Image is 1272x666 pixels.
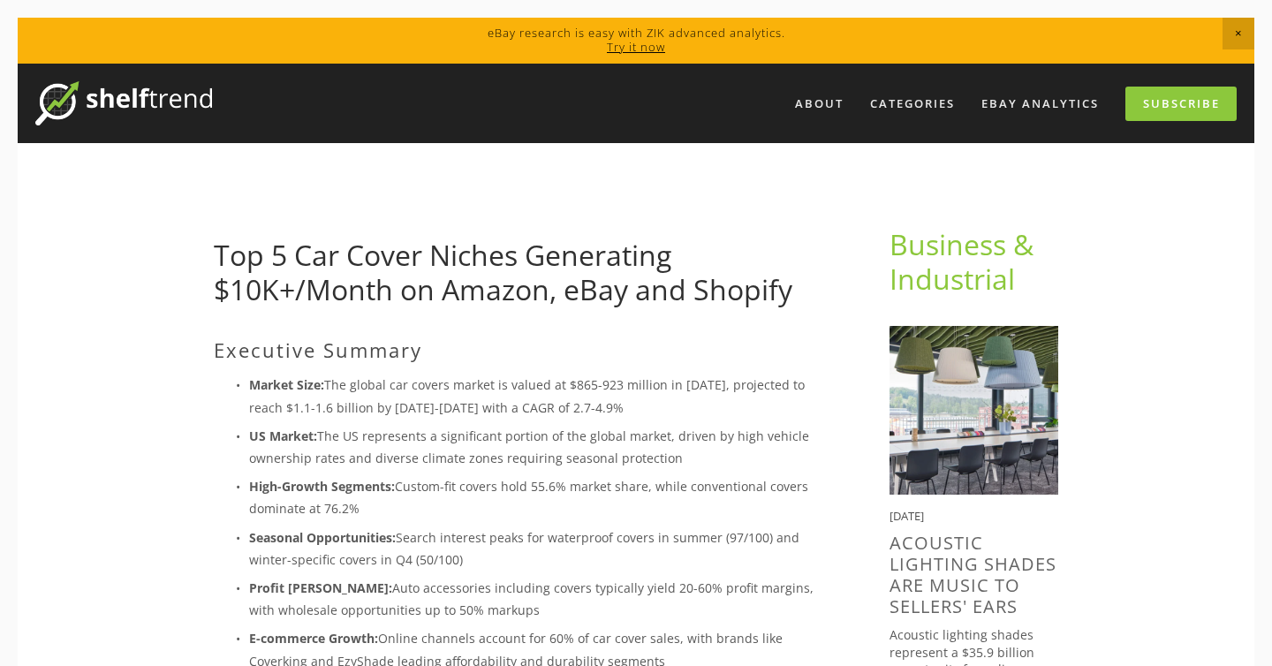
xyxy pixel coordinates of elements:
a: Try it now [607,39,665,55]
a: eBay Analytics [970,89,1110,118]
strong: Market Size: [249,376,324,393]
a: About [784,89,855,118]
strong: Seasonal Opportunities: [249,529,396,546]
p: The US represents a significant portion of the global market, driven by high vehicle ownership ra... [249,425,833,469]
strong: E-commerce Growth: [249,630,378,647]
img: ShelfTrend [35,81,212,125]
p: Custom-fit covers hold 55.6% market share, while conventional covers dominate at 76.2% [249,475,833,519]
strong: US Market: [249,428,317,444]
a: Acoustic Lighting Shades Are Music to Sellers' Ears [890,531,1056,618]
h2: Executive Summary [214,338,833,361]
strong: High-Growth Segments: [249,478,395,495]
a: Business & Industrial [890,225,1041,297]
time: [DATE] [890,508,924,524]
span: Close Announcement [1223,18,1254,49]
a: Top 5 Car Cover Niches Generating $10K+/Month on Amazon, eBay and Shopify [214,236,792,307]
a: Subscribe [1125,87,1237,121]
p: The global car covers market is valued at $865-923 million in [DATE], projected to reach $1.1-1.6... [249,374,833,418]
img: Acoustic Lighting Shades Are Music to Sellers' Ears [890,326,1058,495]
div: Categories [859,89,966,118]
p: Search interest peaks for waterproof covers in summer (97/100) and winter-specific covers in Q4 (... [249,526,833,571]
strong: Profit [PERSON_NAME]: [249,579,392,596]
p: Auto accessories including covers typically yield 20-60% profit margins, with wholesale opportuni... [249,577,833,621]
